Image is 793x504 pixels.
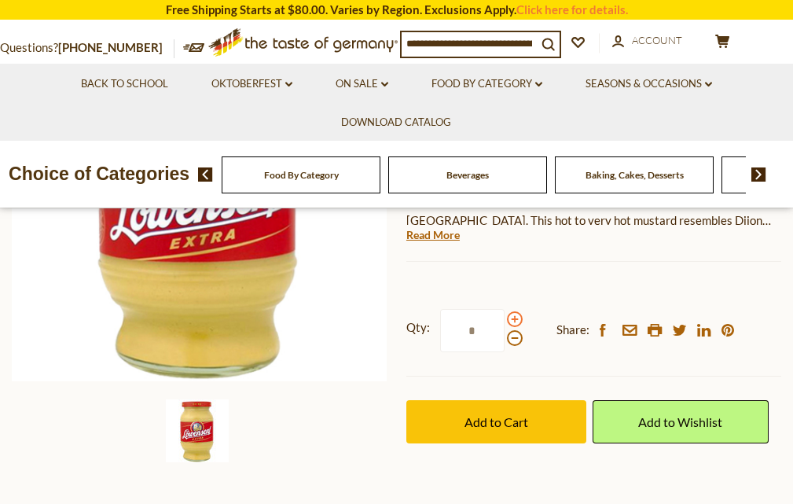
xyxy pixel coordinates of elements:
[586,75,712,93] a: Seasons & Occasions
[406,400,586,443] button: Add to Cart
[166,399,229,462] img: Lowensenf Extra Hot Mustard
[336,75,388,93] a: On Sale
[81,75,168,93] a: Back to School
[464,414,528,429] span: Add to Cart
[406,318,430,337] strong: Qty:
[58,40,163,54] a: [PHONE_NUMBER]
[612,32,682,50] a: Account
[431,75,542,93] a: Food By Category
[341,114,451,131] a: Download Catalog
[440,309,505,352] input: Qty:
[516,2,628,17] a: Click here for details.
[751,167,766,182] img: next arrow
[198,167,213,182] img: previous arrow
[556,320,589,340] span: Share:
[264,169,339,181] a: Food By Category
[211,75,292,93] a: Oktoberfest
[406,227,460,243] a: Read More
[406,191,781,230] p: A true specialty from the city of [GEOGRAPHIC_DATA] at the [GEOGRAPHIC_DATA]. This hot to very ho...
[586,169,684,181] a: Baking, Cakes, Desserts
[593,400,769,443] a: Add to Wishlist
[446,169,489,181] a: Beverages
[632,34,682,46] span: Account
